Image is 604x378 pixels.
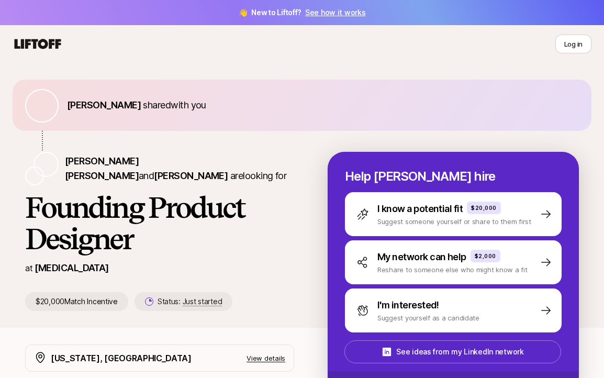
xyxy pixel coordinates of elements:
span: Just started [183,297,222,306]
p: View details [247,353,285,363]
button: See ideas from my LinkedIn network [344,340,561,363]
p: Status: [158,295,222,308]
p: I'm interested! [377,298,439,313]
p: are looking for [65,154,294,183]
p: at [25,261,32,275]
p: Suggest someone yourself or share to them first [377,216,531,227]
span: [PERSON_NAME] [67,99,141,110]
p: I know a potential fit [377,202,463,216]
p: See ideas from my LinkedIn network [396,346,523,358]
span: 👋 New to Liftoff? [239,6,366,19]
span: with you [171,99,206,110]
span: [PERSON_NAME] [154,170,228,181]
p: [US_STATE], [GEOGRAPHIC_DATA] [51,351,192,365]
p: shared [67,98,210,113]
span: and [139,170,228,181]
p: $20,000 Match Incentive [25,292,128,311]
a: See how it works [305,8,366,17]
span: [PERSON_NAME] [PERSON_NAME] [65,155,139,181]
p: $2,000 [475,252,496,260]
p: My network can help [377,250,466,264]
button: Log in [555,35,591,53]
p: [MEDICAL_DATA] [35,261,108,275]
p: Suggest yourself as a candidate [377,313,479,323]
h1: Founding Product Designer [25,192,294,254]
p: Help [PERSON_NAME] hire [345,169,562,184]
p: Reshare to someone else who might know a fit [377,264,528,275]
p: $20,000 [471,204,497,212]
